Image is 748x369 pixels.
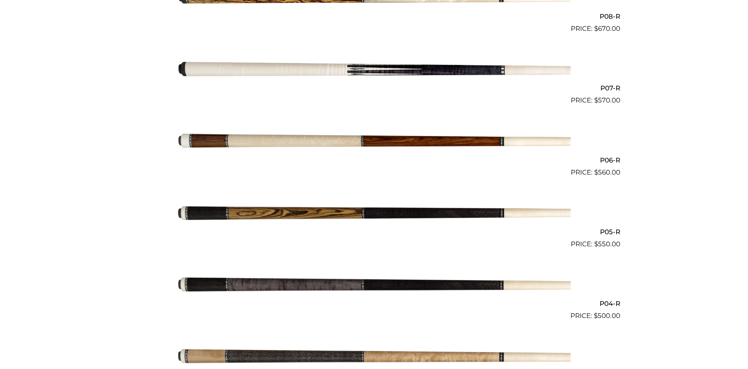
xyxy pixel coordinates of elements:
[594,96,620,104] bdi: 570.00
[128,181,620,249] a: P05-R $550.00
[594,240,620,248] bdi: 550.00
[594,240,598,248] span: $
[594,312,620,320] bdi: 500.00
[594,25,598,32] span: $
[177,252,571,318] img: P04-R
[594,312,598,320] span: $
[128,109,620,177] a: P06-R $560.00
[128,37,620,106] a: P07-R $570.00
[594,168,598,176] span: $
[177,109,571,174] img: P06-R
[128,81,620,95] h2: P07-R
[128,252,620,321] a: P04-R $500.00
[128,153,620,167] h2: P06-R
[594,96,598,104] span: $
[177,181,571,246] img: P05-R
[128,225,620,239] h2: P05-R
[594,25,620,32] bdi: 670.00
[128,9,620,23] h2: P08-R
[177,37,571,102] img: P07-R
[128,297,620,311] h2: P04-R
[594,168,620,176] bdi: 560.00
